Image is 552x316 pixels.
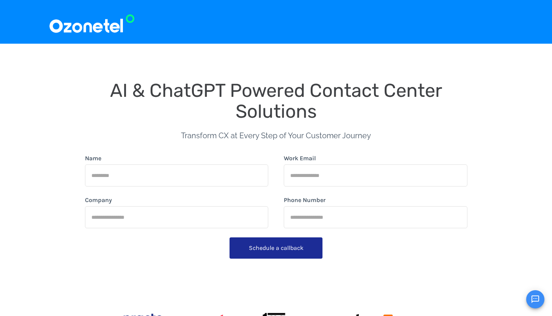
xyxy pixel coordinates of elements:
button: Schedule a callback [230,237,322,259]
label: Company [85,196,112,205]
button: Open chat [526,290,544,308]
label: Work Email [284,154,316,163]
label: Phone Number [284,196,326,205]
span: AI & ChatGPT Powered Contact Center Solutions [110,79,447,122]
span: Transform CX at Every Step of Your Customer Journey [181,131,371,140]
label: Name [85,154,101,163]
form: form [85,154,467,262]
